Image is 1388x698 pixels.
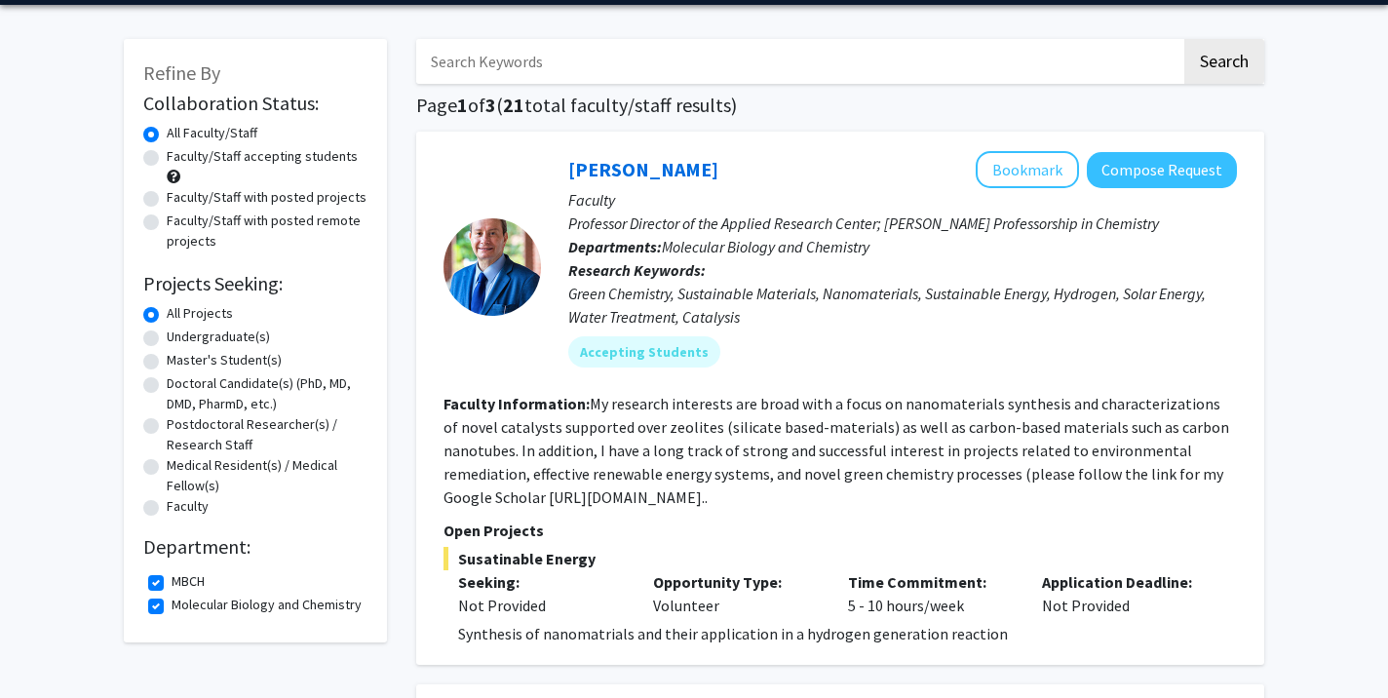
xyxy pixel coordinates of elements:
[172,595,362,615] label: Molecular Biology and Chemistry
[167,496,209,517] label: Faculty
[568,237,662,256] b: Departments:
[443,394,1229,507] fg-read-more: My research interests are broad with a focus on nanomaterials synthesis and characterizations of ...
[167,211,367,252] label: Faculty/Staff with posted remote projects
[416,39,1181,84] input: Search Keywords
[167,146,358,167] label: Faculty/Staff accepting students
[568,188,1237,212] p: Faculty
[167,373,367,414] label: Doctoral Candidate(s) (PhD, MD, DMD, PharmD, etc.)
[638,570,833,617] div: Volunteer
[976,151,1079,188] button: Add Tarek Abdel-Fattah to Bookmarks
[848,570,1014,594] p: Time Commitment:
[1087,152,1237,188] button: Compose Request to Tarek Abdel-Fattah
[143,272,367,295] h2: Projects Seeking:
[443,547,1237,570] span: Susatinable Energy
[167,455,367,496] label: Medical Resident(s) / Medical Fellow(s)
[167,303,233,324] label: All Projects
[568,212,1237,235] p: Professor Director of the Applied Research Center; [PERSON_NAME] Professorship in Chemistry
[143,535,367,559] h2: Department:
[1027,570,1222,617] div: Not Provided
[416,94,1264,117] h1: Page of ( total faculty/staff results)
[167,123,257,143] label: All Faculty/Staff
[503,93,524,117] span: 21
[568,157,718,181] a: [PERSON_NAME]
[143,92,367,115] h2: Collaboration Status:
[568,336,720,368] mat-chip: Accepting Students
[485,93,496,117] span: 3
[167,327,270,347] label: Undergraduate(s)
[1184,39,1264,84] button: Search
[568,260,706,280] b: Research Keywords:
[653,570,819,594] p: Opportunity Type:
[443,519,1237,542] p: Open Projects
[15,610,83,683] iframe: Chat
[662,237,869,256] span: Molecular Biology and Chemistry
[457,93,468,117] span: 1
[458,622,1237,645] p: Synthesis of nanomatrials and their application in a hydrogen generation reaction
[167,414,367,455] label: Postdoctoral Researcher(s) / Research Staff
[443,394,590,413] b: Faculty Information:
[833,570,1028,617] div: 5 - 10 hours/week
[167,350,282,370] label: Master's Student(s)
[458,570,624,594] p: Seeking:
[458,594,624,617] div: Not Provided
[143,60,220,85] span: Refine By
[568,282,1237,329] div: Green Chemistry, Sustainable Materials, Nanomaterials, Sustainable Energy, Hydrogen, Solar Energy...
[167,187,366,208] label: Faculty/Staff with posted projects
[1042,570,1208,594] p: Application Deadline:
[172,571,205,592] label: MBCH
